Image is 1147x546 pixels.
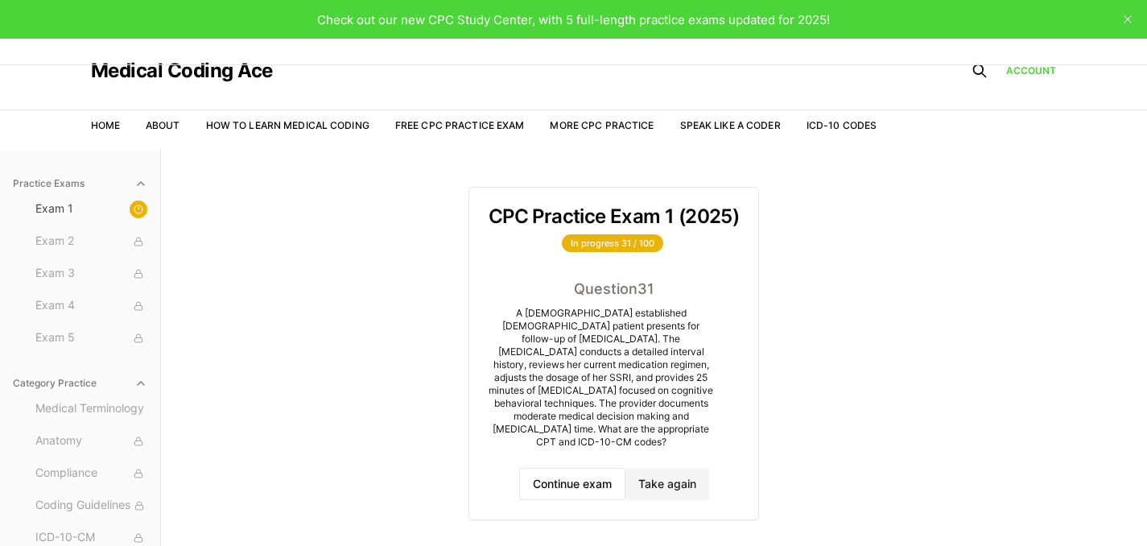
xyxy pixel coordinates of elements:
[6,370,154,396] button: Category Practice
[562,234,663,252] div: In progress 31 / 100
[35,297,147,315] span: Exam 4
[550,119,654,131] a: More CPC Practice
[35,400,147,418] span: Medical Terminology
[489,278,739,300] div: Question 31
[680,119,781,131] a: Speak Like a Coder
[35,201,147,218] span: Exam 1
[146,119,180,131] a: About
[6,171,154,196] button: Practice Exams
[29,293,154,319] button: Exam 4
[29,261,154,287] button: Exam 3
[29,461,154,486] button: Compliance
[317,12,830,27] span: Check out our new CPC Study Center, with 5 full-length practice exams updated for 2025!
[1006,64,1057,78] a: Account
[35,233,147,250] span: Exam 2
[519,468,625,500] button: Continue exam
[395,119,525,131] a: Free CPC Practice Exam
[29,196,154,222] button: Exam 1
[29,325,154,351] button: Exam 5
[489,307,714,449] div: A [DEMOGRAPHIC_DATA] established [DEMOGRAPHIC_DATA] patient presents for follow-up of [MEDICAL_DA...
[35,465,147,482] span: Compliance
[35,497,147,515] span: Coding Guidelines
[625,468,709,500] button: Take again
[29,428,154,454] button: Anatomy
[807,119,877,131] a: ICD-10 Codes
[91,61,273,81] a: Medical Coding Ace
[91,119,120,131] a: Home
[206,119,369,131] a: How to Learn Medical Coding
[29,396,154,422] button: Medical Terminology
[489,207,739,226] h3: CPC Practice Exam 1 (2025)
[29,493,154,519] button: Coding Guidelines
[35,265,147,283] span: Exam 3
[35,432,147,450] span: Anatomy
[29,229,154,254] button: Exam 2
[35,329,147,347] span: Exam 5
[1115,6,1141,32] button: close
